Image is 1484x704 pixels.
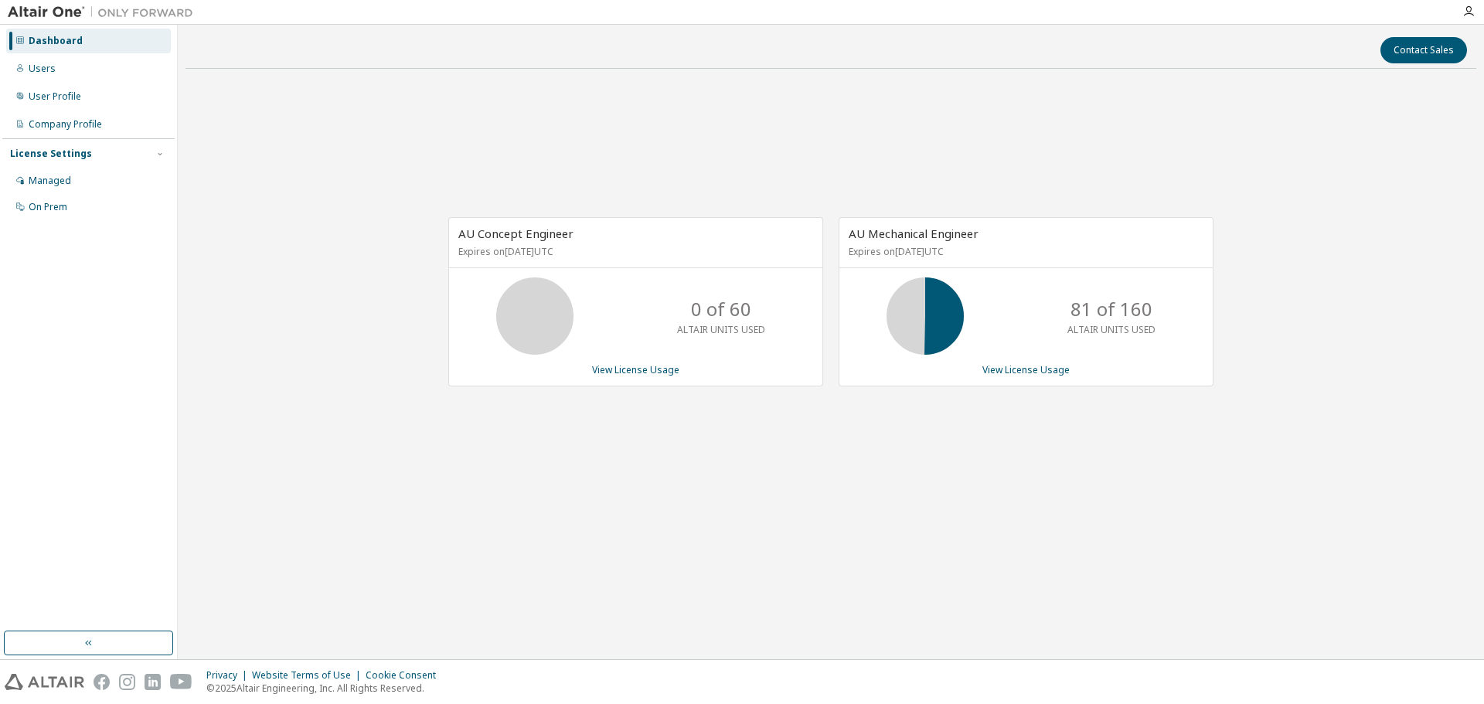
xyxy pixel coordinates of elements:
[1067,323,1156,336] p: ALTAIR UNITS USED
[849,245,1200,258] p: Expires on [DATE] UTC
[5,674,84,690] img: altair_logo.svg
[206,682,445,695] p: © 2025 Altair Engineering, Inc. All Rights Reserved.
[677,323,765,336] p: ALTAIR UNITS USED
[8,5,201,20] img: Altair One
[170,674,192,690] img: youtube.svg
[366,669,445,682] div: Cookie Consent
[458,226,574,241] span: AU Concept Engineer
[29,90,81,103] div: User Profile
[252,669,366,682] div: Website Terms of Use
[29,63,56,75] div: Users
[206,669,252,682] div: Privacy
[94,674,110,690] img: facebook.svg
[10,148,92,160] div: License Settings
[982,363,1070,376] a: View License Usage
[691,296,751,322] p: 0 of 60
[29,201,67,213] div: On Prem
[29,175,71,187] div: Managed
[849,226,979,241] span: AU Mechanical Engineer
[458,245,809,258] p: Expires on [DATE] UTC
[29,35,83,47] div: Dashboard
[119,674,135,690] img: instagram.svg
[29,118,102,131] div: Company Profile
[1070,296,1152,322] p: 81 of 160
[1380,37,1467,63] button: Contact Sales
[145,674,161,690] img: linkedin.svg
[592,363,679,376] a: View License Usage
